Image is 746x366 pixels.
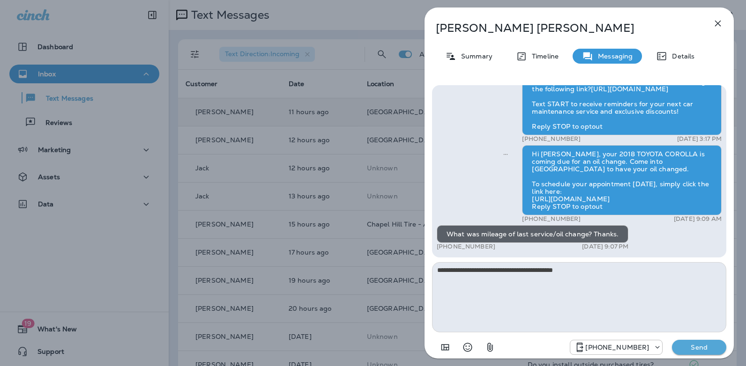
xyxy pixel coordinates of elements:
[593,52,633,60] p: Messaging
[522,145,722,215] div: Hi [PERSON_NAME], your 2018 TOYOTA COROLLA is coming due for an oil change. Come into [GEOGRAPHIC...
[582,243,628,250] p: [DATE] 9:07 PM
[679,343,719,351] p: Send
[456,52,492,60] p: Summary
[522,135,581,143] p: [PHONE_NUMBER]
[522,215,581,223] p: [PHONE_NUMBER]
[437,225,628,243] div: What was mileage of last service/oil change? Thanks.
[527,52,559,60] p: Timeline
[672,340,726,355] button: Send
[436,338,455,357] button: Add in a premade template
[674,215,722,223] p: [DATE] 9:09 AM
[667,52,694,60] p: Details
[570,342,662,353] div: +1 (984) 409-9300
[458,338,477,357] button: Select an emoji
[522,50,722,135] div: Hi [PERSON_NAME]! Thank you for choosing [GEOGRAPHIC_DATA] [GEOGRAPHIC_DATA]. Could you take 30 s...
[585,344,649,351] p: [PHONE_NUMBER]
[437,243,495,250] p: [PHONE_NUMBER]
[436,22,692,35] p: [PERSON_NAME] [PERSON_NAME]
[677,135,722,143] p: [DATE] 3:17 PM
[503,149,508,158] span: Sent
